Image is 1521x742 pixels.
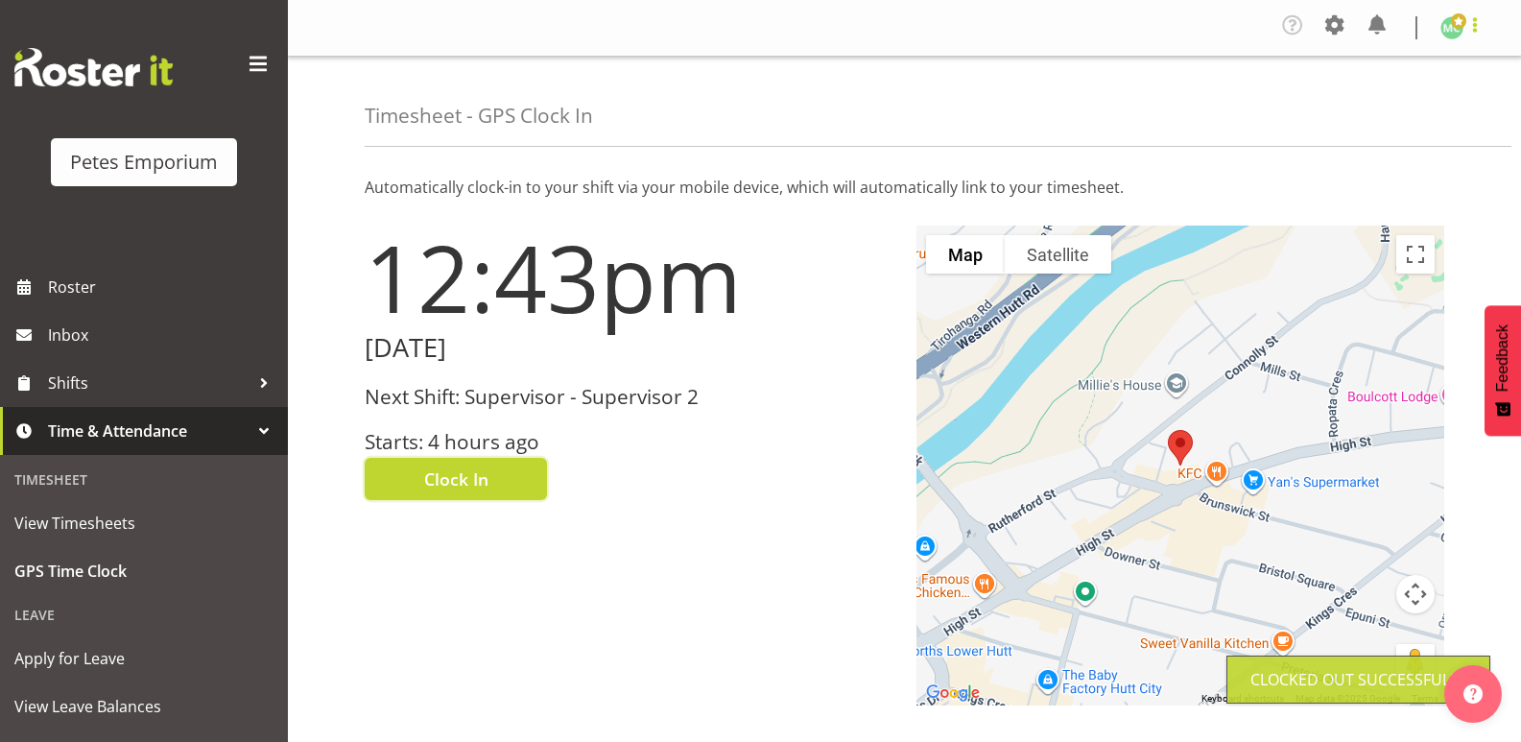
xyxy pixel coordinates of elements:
[424,467,488,491] span: Clock In
[5,682,283,730] a: View Leave Balances
[1463,684,1483,704] img: help-xxl-2.png
[48,273,278,301] span: Roster
[14,509,273,538] span: View Timesheets
[365,226,893,329] h1: 12:43pm
[14,557,273,586] span: GPS Time Clock
[365,176,1444,199] p: Automatically clock-in to your shift via your mobile device, which will automatically link to you...
[926,235,1005,274] button: Show street map
[1201,692,1284,706] button: Keyboard shortcuts
[365,333,893,363] h2: [DATE]
[1396,575,1435,613] button: Map camera controls
[48,321,278,349] span: Inbox
[1250,668,1466,691] div: Clocked out Successfully
[1005,235,1111,274] button: Show satellite imagery
[921,681,985,706] a: Open this area in Google Maps (opens a new window)
[5,634,283,682] a: Apply for Leave
[1396,235,1435,274] button: Toggle fullscreen view
[5,460,283,499] div: Timesheet
[48,369,250,397] span: Shifts
[5,547,283,595] a: GPS Time Clock
[365,431,893,453] h3: Starts: 4 hours ago
[365,458,547,500] button: Clock In
[14,644,273,673] span: Apply for Leave
[365,105,593,127] h4: Timesheet - GPS Clock In
[921,681,985,706] img: Google
[48,417,250,445] span: Time & Attendance
[5,595,283,634] div: Leave
[5,499,283,547] a: View Timesheets
[1396,644,1435,682] button: Drag Pegman onto the map to open Street View
[1494,324,1511,392] span: Feedback
[14,692,273,721] span: View Leave Balances
[1485,305,1521,436] button: Feedback - Show survey
[70,148,218,177] div: Petes Emporium
[14,48,173,86] img: Rosterit website logo
[365,386,893,408] h3: Next Shift: Supervisor - Supervisor 2
[1440,16,1463,39] img: melissa-cowen2635.jpg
